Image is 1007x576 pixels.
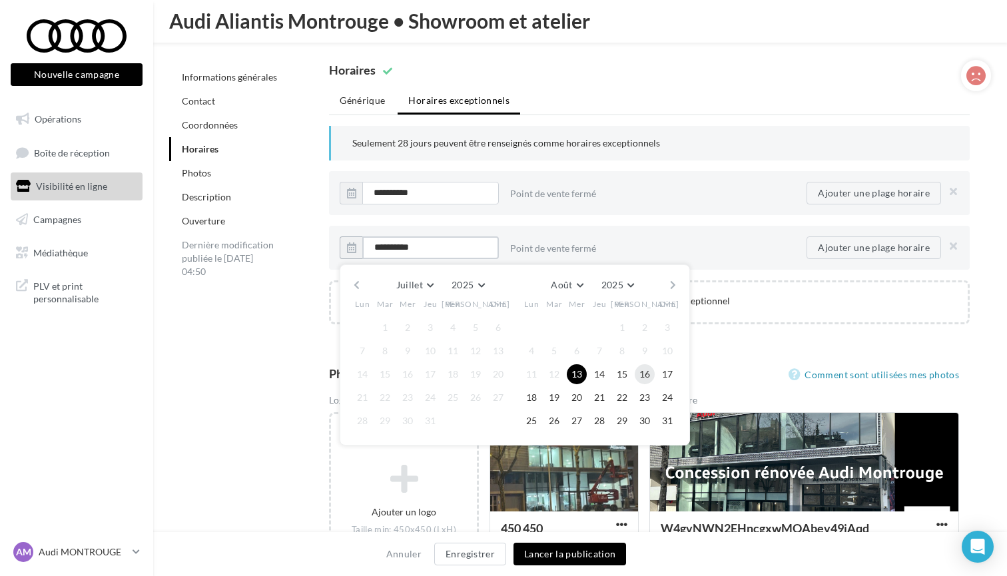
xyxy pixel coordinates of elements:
a: Informations générales [182,71,277,83]
span: PLV et print personnalisable [33,277,137,306]
a: Ouverture [182,215,225,226]
span: Dim [490,298,506,310]
button: 11 [443,341,463,361]
a: Boîte de réception [8,139,145,167]
button: 6 [488,318,508,338]
button: 21 [589,388,609,408]
button: 17 [420,364,440,384]
span: Lun [355,298,370,310]
button: Annuler [381,546,427,562]
button: 17 [657,364,677,384]
button: 6 [567,341,587,361]
button: 5 [544,341,564,361]
button: 1 [612,318,632,338]
button: 19 [544,388,564,408]
button: 28 [352,411,372,431]
button: 19 [466,364,486,384]
button: 7 [589,341,609,361]
button: 29 [612,411,632,431]
button: 10 [420,341,440,361]
button: 30 [635,411,655,431]
div: Horaires [329,64,376,76]
button: 8 [375,341,395,361]
a: AM Audi MONTROUGE [11,539,143,565]
p: Audi MONTROUGE [39,545,127,559]
span: Juillet [396,279,423,290]
button: 2 [635,318,655,338]
button: Août [545,276,588,294]
button: 23 [398,388,418,408]
a: Médiathèque [8,239,145,267]
div: Dernière modification publiée le [DATE] 04:50 [169,233,289,284]
span: W4gvNWN2EHncgxwMQAbev49jAqdOd3zcRbKbu0gelloUyPkmyQwUYPYOOvgbS0dS9ftBvc3C5j0OdZr8=s0 [661,522,877,558]
div: Couverture [649,394,959,412]
a: PLV et print personnalisable [8,272,145,311]
a: Horaires [182,143,218,154]
button: 28 [589,411,609,431]
button: 22 [375,388,395,408]
div: Point de vente fermé [510,182,796,206]
span: Jeu [593,298,606,310]
button: 26 [466,388,486,408]
button: 21 [352,388,372,408]
button: Ajouter un horaire exceptionnel [329,280,970,324]
a: Campagnes [8,206,145,234]
span: [PERSON_NAME] [611,298,679,310]
button: 24 [420,388,440,408]
span: Visibilité en ligne [36,180,107,192]
button: 5 [466,318,486,338]
span: Campagnes [33,214,81,225]
button: 18 [443,364,463,384]
button: 13 [567,364,587,384]
li: Horaires exceptionnels [398,89,520,115]
a: Description [182,191,231,202]
button: 16 [635,364,655,384]
span: Opérations [35,113,81,125]
button: 14 [352,364,372,384]
button: 1 [375,318,395,338]
button: Enregistrer [434,543,506,565]
button: 7 [352,341,372,361]
button: 25 [443,388,463,408]
button: Juillet [391,276,439,294]
button: 27 [488,388,508,408]
button: 4 [521,341,541,361]
button: 20 [567,388,587,408]
button: 24 [657,388,677,408]
button: 27 [567,411,587,431]
span: [PERSON_NAME] [442,298,510,310]
li: Générique [329,89,396,113]
button: 14 [589,364,609,384]
span: Boîte de réception [34,146,110,158]
span: AM [16,545,31,559]
button: 3 [657,318,677,338]
button: 30 [398,411,418,431]
span: Médiathèque [33,246,88,258]
a: Visibilité en ligne [8,172,145,200]
button: 16 [398,364,418,384]
button: 26 [544,411,564,431]
div: Photos [329,368,366,380]
span: Lun [524,298,539,310]
button: Nouvelle campagne [11,63,143,86]
span: Mar [377,298,393,310]
span: Jeu [424,298,437,310]
button: 15 [375,364,395,384]
span: Audi Aliantis Montrouge • Showroom et atelier [169,11,590,31]
button: 12 [466,341,486,361]
button: 11 [521,364,541,384]
button: Lancer la publication [513,543,626,565]
button: 9 [398,341,418,361]
div: Logo [329,394,478,412]
button: 9 [635,341,655,361]
button: 13 [488,341,508,361]
div: Point de vente fermé [510,236,796,260]
a: Photos [182,167,211,178]
button: 18 [521,388,541,408]
a: Contact [182,95,215,107]
button: 25 [521,411,541,431]
button: 2025 [446,276,490,294]
a: Coordonnées [182,119,238,131]
button: 8 [612,341,632,361]
span: 2025 [601,279,623,290]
